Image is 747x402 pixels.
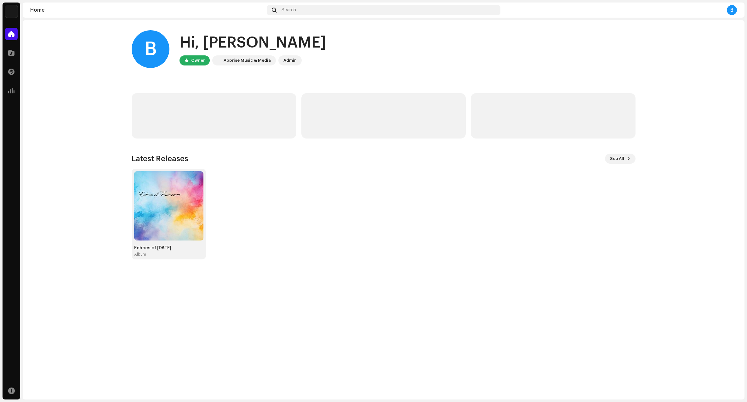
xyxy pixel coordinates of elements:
[5,5,18,18] img: 1c16f3de-5afb-4452-805d-3f3454e20b1b
[214,57,221,64] img: 1c16f3de-5afb-4452-805d-3f3454e20b1b
[30,8,264,13] div: Home
[134,246,203,251] div: Echoes of [DATE]
[610,152,624,165] span: See All
[727,5,737,15] div: B
[134,252,146,257] div: Album
[132,30,169,68] div: B
[191,57,205,64] div: Owner
[134,171,203,241] img: b3ce2173-c2df-4d77-9bc8-bf0399a54e2f
[224,57,271,64] div: Apprise Music & Media
[132,154,188,164] h3: Latest Releases
[283,57,297,64] div: Admin
[605,154,636,164] button: See All
[282,8,296,13] span: Search
[180,33,326,53] div: Hi, [PERSON_NAME]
